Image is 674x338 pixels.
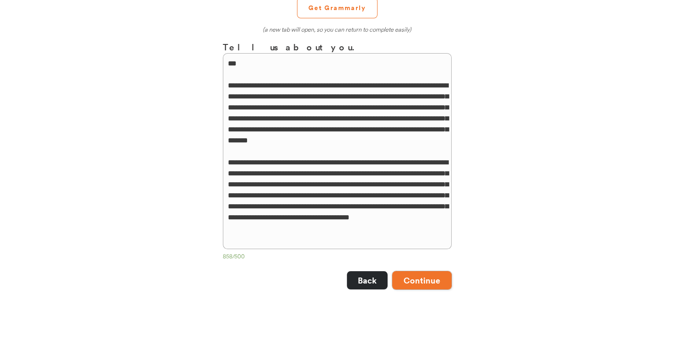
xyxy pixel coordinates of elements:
[223,253,452,262] div: 858/500
[347,271,388,289] button: Back
[263,26,411,33] em: (a new tab will open, so you can return to complete easily)
[392,271,452,289] button: Continue
[223,40,452,54] h3: Tell us about you.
